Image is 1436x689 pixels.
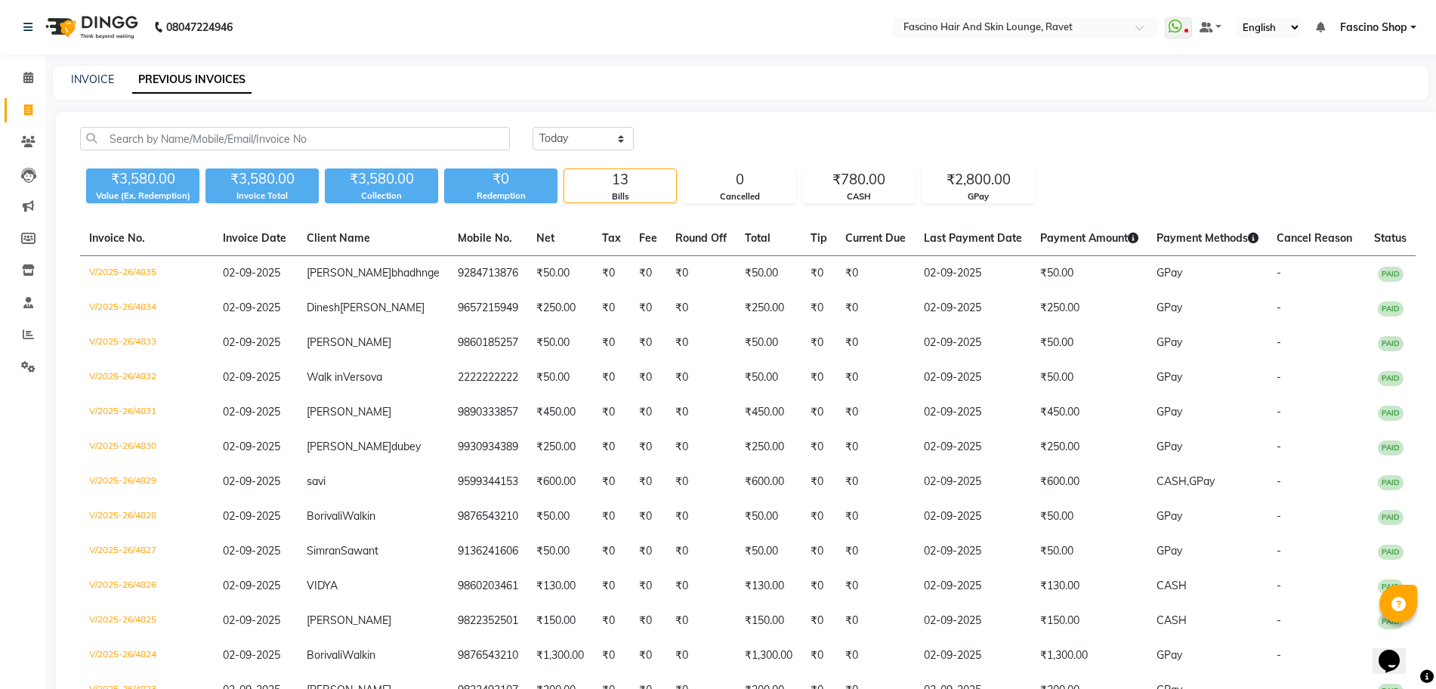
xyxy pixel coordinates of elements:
span: CASH [1157,613,1187,627]
span: - [1277,335,1281,349]
td: V/2025-26/4824 [80,638,214,673]
td: ₹0 [836,326,915,360]
td: ₹0 [801,499,836,534]
span: - [1277,509,1281,523]
td: ₹0 [666,499,736,534]
td: 02-09-2025 [915,604,1031,638]
td: 9860203461 [449,569,527,604]
span: CASH [1157,579,1187,592]
span: 02-09-2025 [223,335,280,349]
span: Current Due [845,231,906,245]
span: GPay [1157,301,1182,314]
iframe: chat widget [1373,629,1421,674]
span: GPay [1189,474,1215,488]
span: [PERSON_NAME] [307,405,391,419]
span: GPay [1157,648,1182,662]
span: PAID [1378,545,1404,560]
span: GPay [1157,335,1182,349]
td: ₹0 [593,395,630,430]
div: CASH [803,190,915,203]
td: 2222222222 [449,360,527,395]
div: Invoice Total [205,190,319,202]
span: PAID [1378,579,1404,595]
span: Invoice Date [223,231,286,245]
span: [PERSON_NAME] [307,335,391,349]
div: 13 [564,169,676,190]
div: Bills [564,190,676,203]
td: ₹250.00 [736,291,801,326]
div: ₹2,800.00 [922,169,1034,190]
span: 02-09-2025 [223,544,280,558]
td: ₹150.00 [736,604,801,638]
td: 9876543210 [449,638,527,673]
td: ₹600.00 [1031,465,1147,499]
td: ₹50.00 [736,534,801,569]
td: ₹0 [630,465,666,499]
div: ₹3,580.00 [86,168,199,190]
span: Invoice No. [89,231,145,245]
td: ₹0 [666,395,736,430]
td: 9876543210 [449,499,527,534]
span: Fee [639,231,657,245]
input: Search by Name/Mobile/Email/Invoice No [80,127,510,150]
a: PREVIOUS INVOICES [132,66,252,94]
td: ₹0 [593,569,630,604]
span: 02-09-2025 [223,301,280,314]
span: GPay [1157,440,1182,453]
span: [PERSON_NAME] [307,613,391,627]
td: ₹50.00 [736,360,801,395]
td: ₹250.00 [1031,291,1147,326]
td: ₹250.00 [527,291,593,326]
td: 02-09-2025 [915,569,1031,604]
td: ₹0 [593,638,630,673]
td: ₹50.00 [1031,499,1147,534]
td: ₹250.00 [1031,430,1147,465]
span: 02-09-2025 [223,440,280,453]
span: 02-09-2025 [223,266,280,280]
td: ₹0 [836,256,915,292]
span: Versova [343,370,382,384]
td: ₹0 [801,360,836,395]
td: ₹150.00 [1031,604,1147,638]
td: 02-09-2025 [915,256,1031,292]
span: PAID [1378,301,1404,317]
td: 9136241606 [449,534,527,569]
span: GPay [1157,405,1182,419]
td: ₹0 [836,291,915,326]
td: ₹0 [593,465,630,499]
td: ₹50.00 [1031,534,1147,569]
td: ₹0 [630,534,666,569]
td: ₹1,300.00 [1031,638,1147,673]
td: ₹0 [666,291,736,326]
span: PAID [1378,614,1404,629]
span: [PERSON_NAME] [307,440,391,453]
td: ₹600.00 [527,465,593,499]
td: 02-09-2025 [915,430,1031,465]
td: ₹0 [801,326,836,360]
td: ₹50.00 [736,256,801,292]
td: ₹0 [593,604,630,638]
td: ₹450.00 [527,395,593,430]
span: - [1277,440,1281,453]
td: V/2025-26/4835 [80,256,214,292]
span: Walkin [342,509,375,523]
td: ₹0 [666,534,736,569]
td: ₹150.00 [527,604,593,638]
td: ₹50.00 [527,534,593,569]
td: ₹0 [836,395,915,430]
td: ₹0 [593,291,630,326]
span: PAID [1378,406,1404,421]
span: 02-09-2025 [223,579,280,592]
td: ₹0 [630,430,666,465]
td: V/2025-26/4831 [80,395,214,430]
span: CASH, [1157,474,1189,488]
td: ₹50.00 [527,360,593,395]
td: ₹0 [630,569,666,604]
td: ₹0 [630,638,666,673]
span: Sawant [341,544,378,558]
td: ₹250.00 [527,430,593,465]
td: 9930934389 [449,430,527,465]
td: ₹0 [666,604,736,638]
td: ₹130.00 [527,569,593,604]
td: ₹50.00 [527,499,593,534]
